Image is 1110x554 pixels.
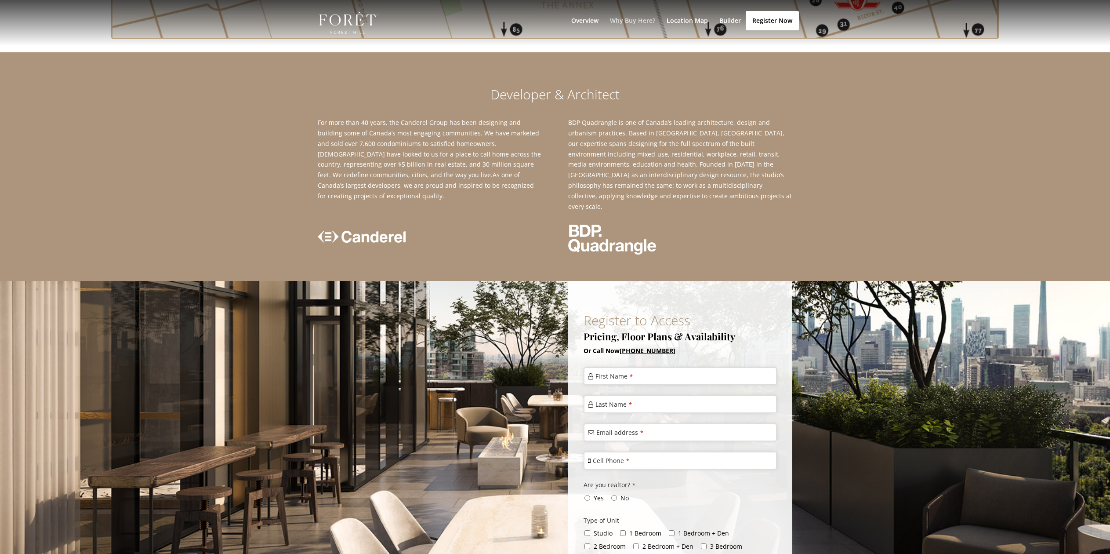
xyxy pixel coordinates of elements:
span: 2 Bedroom + Den [642,542,693,550]
h1: Register to Access [584,314,777,332]
label: Last Name [595,400,632,409]
label: First Name [595,372,633,381]
label: Are you realtor? [584,480,635,491]
img: bdpquadrangle logo [568,225,656,255]
p: BDP Quadrangle is one of Canada’s leading architecture, design and urbanism practices. Based in [... [568,117,792,211]
a: Location Map [667,18,708,46]
p: For more than 40 years, the Canderel Group has been designing and building some of Canada’s most ... [318,117,542,207]
p: Or Call Now [584,346,777,356]
span: No [620,494,629,502]
img: Foret Condos in Forest Hill [319,12,378,34]
span: 2 Bedroom [594,542,626,550]
label: Type of Unit [584,515,619,526]
label: Cell Phone [593,456,629,466]
label: Email address [596,428,643,437]
a: Why Buy Here? [610,18,655,46]
img: Canderel_Logo [318,231,406,243]
h1: Developer & Architect [318,88,792,106]
strong: Pricing, Floor Plans & Availability [584,330,735,343]
a: Register Now [746,11,799,30]
span: As one of Canada’s largest developers, we are proud and inspired to be recognized for creating pr... [318,171,534,200]
span: 1 Bedroom [629,529,661,537]
a: [PHONE_NUMBER] [620,346,675,355]
a: Builder [719,18,741,46]
a: Overview [571,18,599,46]
span: 1 Bedroom + Den [678,529,729,537]
span: Studio [594,529,613,537]
span: 3 Bedroom [710,542,742,550]
span: Yes [594,494,604,502]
